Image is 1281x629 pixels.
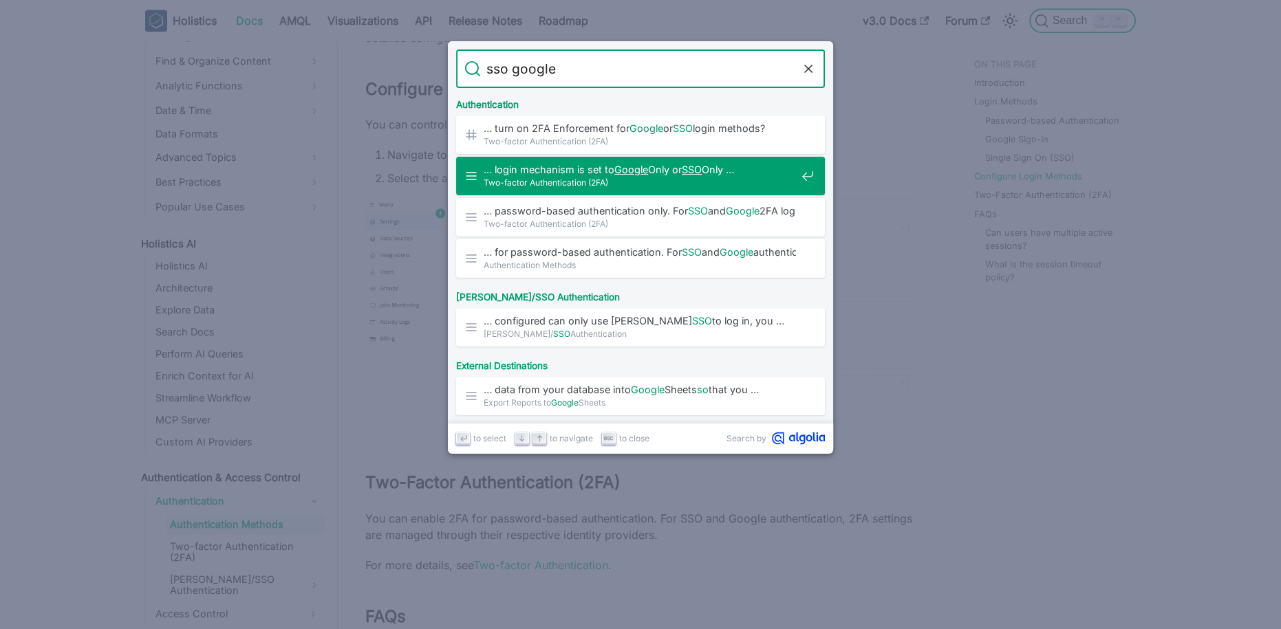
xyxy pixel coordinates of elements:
[629,122,663,134] mark: Google
[614,164,648,175] mark: Google
[473,432,506,445] span: to select
[726,432,766,445] span: Search by
[484,176,796,189] span: Two-factor Authentication (2FA)
[800,60,817,77] button: Clear the query
[484,135,796,148] span: Two-factor Authentication (2FA)
[456,308,825,346] a: … configured can only use [PERSON_NAME]SSOto log in, you …[PERSON_NAME]/SSOAuthentication
[484,383,796,396] span: … data from your database into Sheets that you …
[453,88,828,115] div: Authentication
[484,217,796,230] span: Two-factor Authentication (2FA)
[484,122,796,135] span: … turn on 2FA Enforcement for or login methods?​
[603,433,614,443] svg: Escape key
[484,258,796,272] span: Authentication Methods
[688,205,708,217] mark: SSO
[535,433,545,443] svg: Arrow up
[453,280,828,308] div: [PERSON_NAME]/SSO Authentication
[682,164,702,175] mark: SSO
[484,163,796,176] span: … login mechanism is set to Only or Only …
[673,122,693,134] mark: SSO
[456,157,825,195] a: … login mechanism is set toGoogleOnly orSSOOnly …Two-factor Authentication (2FA)
[481,49,800,88] input: Search docs
[631,384,665,395] mark: Google
[456,115,825,154] a: … turn on 2FA Enforcement forGoogleorSSOlogin methods?​Two-factor Authentication (2FA)
[453,349,828,377] div: External Destinations
[484,245,796,258] span: … for password-based authentication. For and authentication, 2FA …
[456,239,825,278] a: … for password-based authentication. ForSSOandGoogleauthentication, 2FA …Authentication Methods
[456,377,825,415] a: … data from your database intoGoogleSheetssothat you …Export Reports toGoogleSheets
[484,314,796,327] span: … configured can only use [PERSON_NAME] to log in, you …
[726,432,825,445] a: Search byAlgolia
[484,204,796,217] span: … password-based authentication only. For and 2FA login …
[697,384,709,395] mark: so
[726,205,760,217] mark: Google
[517,433,527,443] svg: Arrow down
[720,246,753,258] mark: Google
[551,397,579,408] mark: Google
[692,315,712,327] mark: SSO
[682,246,702,258] mark: SSO
[619,432,649,445] span: to close
[550,432,593,445] span: to navigate
[553,329,570,339] mark: SSO
[456,198,825,236] a: … password-based authentication only. ForSSOandGoogle2FA login …Two-factor Authentication (2FA)
[458,433,469,443] svg: Enter key
[484,327,796,340] span: [PERSON_NAME]/ Authentication
[772,432,825,445] svg: Algolia
[484,396,796,409] span: Export Reports to Sheets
